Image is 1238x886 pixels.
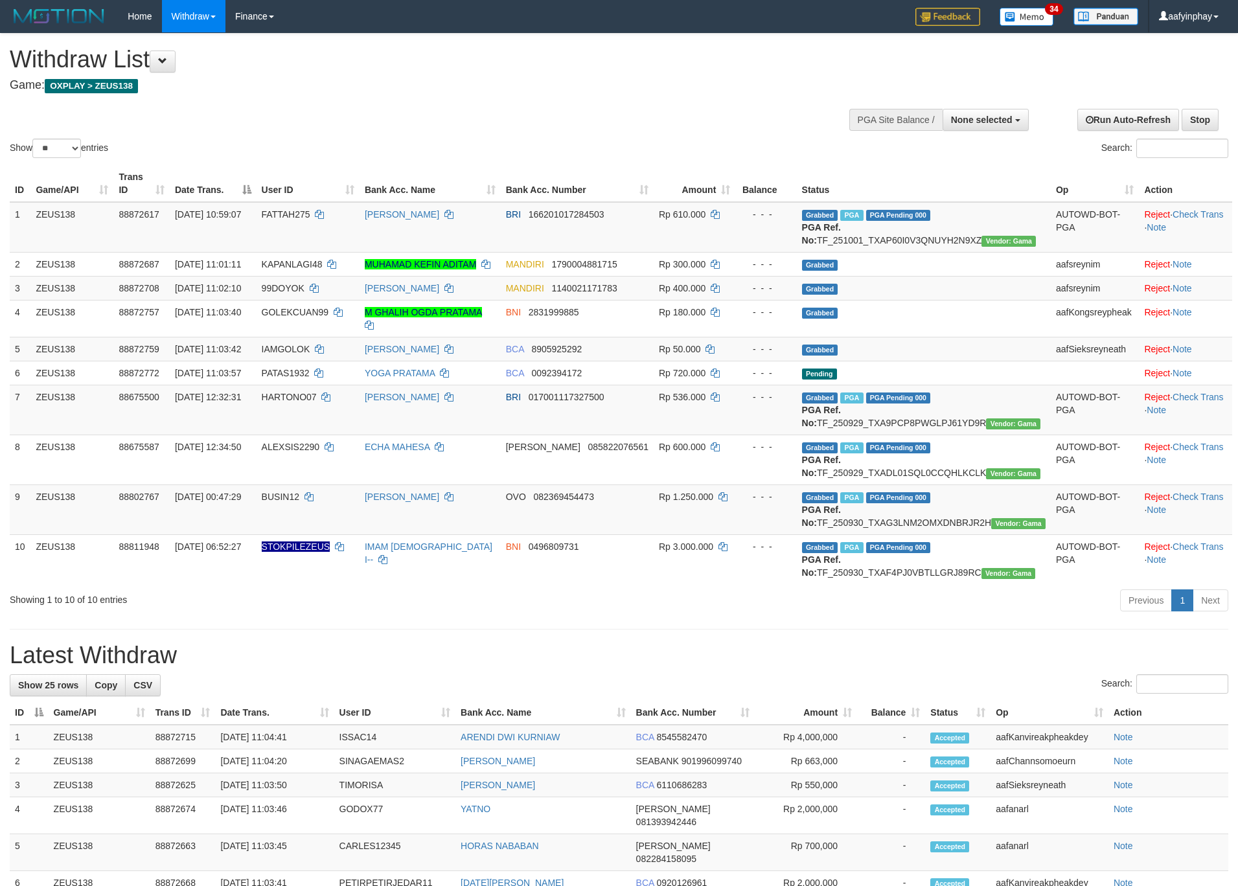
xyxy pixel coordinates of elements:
td: - [857,725,925,749]
td: ISSAC14 [334,725,455,749]
td: ZEUS138 [49,797,150,834]
div: PGA Site Balance / [849,109,943,131]
th: Amount: activate to sort column ascending [654,165,735,202]
span: GOLEKCUAN99 [262,307,328,317]
span: Vendor URL: https://trx31.1velocity.biz [986,468,1040,479]
span: 88802767 [119,492,159,502]
span: Rp 600.000 [659,442,705,452]
span: MANDIRI [506,259,544,269]
td: TF_250929_TXADL01SQL0CCQHLKCLK [797,435,1051,484]
td: aafKongsreypheak [1051,300,1140,337]
span: [DATE] 10:59:07 [175,209,241,220]
td: [DATE] 11:03:46 [215,797,334,834]
td: AUTOWD-BOT-PGA [1051,385,1140,435]
img: MOTION_logo.png [10,6,108,26]
span: Grabbed [802,492,838,503]
a: Reject [1144,368,1170,378]
span: Grabbed [802,260,838,271]
span: Vendor URL: https://trx31.1velocity.biz [981,236,1036,247]
a: Note [1114,780,1133,790]
a: Note [1173,307,1192,317]
span: KAPANLAGI48 [262,259,323,269]
td: - [857,773,925,797]
td: 1 [10,202,30,253]
a: Note [1147,455,1166,465]
a: Note [1147,222,1166,233]
span: Copy 017001117327500 to clipboard [529,392,604,402]
div: - - - [740,540,791,553]
td: 10 [10,534,30,584]
span: Grabbed [802,210,838,221]
span: 88675500 [119,392,159,402]
td: 8 [10,435,30,484]
span: [PERSON_NAME] [636,804,711,814]
span: Grabbed [802,392,838,403]
td: [DATE] 11:03:45 [215,834,334,871]
span: PGA Pending [866,442,931,453]
td: Rp 663,000 [755,749,857,773]
th: Balance [735,165,796,202]
td: - [857,749,925,773]
th: Bank Acc. Name: activate to sort column ascending [360,165,501,202]
th: Date Trans.: activate to sort column descending [170,165,257,202]
a: Note [1114,841,1133,851]
h4: Game: [10,79,812,92]
td: · · [1139,484,1232,534]
label: Show entries [10,139,108,158]
td: TF_250930_TXAF4PJ0VBTLLGRJ89RC [797,534,1051,584]
span: [DATE] 12:32:31 [175,392,241,402]
div: Showing 1 to 10 of 10 entries [10,588,506,606]
td: [DATE] 11:04:41 [215,725,334,749]
td: 5 [10,337,30,361]
td: ZEUS138 [49,725,150,749]
td: [DATE] 11:04:20 [215,749,334,773]
td: GODOX77 [334,797,455,834]
label: Search: [1101,674,1228,694]
span: BCA [506,344,524,354]
td: ZEUS138 [30,435,113,484]
div: - - - [740,367,791,380]
td: 2 [10,252,30,276]
span: BNI [506,541,521,552]
b: PGA Ref. No: [802,505,841,528]
a: [PERSON_NAME] [365,209,439,220]
span: OVO [506,492,526,502]
span: Rp 50.000 [659,344,701,354]
td: · · [1139,385,1232,435]
a: MUHAMAD KEFIN ADITAM [365,259,476,269]
span: Grabbed [802,345,838,356]
td: - [857,797,925,834]
span: Pending [802,369,837,380]
span: BCA [636,780,654,790]
span: BUSIN12 [262,492,299,502]
div: - - - [740,440,791,453]
div: - - - [740,343,791,356]
span: [DATE] 11:01:11 [175,259,241,269]
td: Rp 700,000 [755,834,857,871]
span: 88872772 [119,368,159,378]
td: · · [1139,534,1232,584]
th: ID [10,165,30,202]
a: Reject [1144,307,1170,317]
a: Reject [1144,541,1170,552]
td: 9 [10,484,30,534]
td: · · [1139,435,1232,484]
td: ZEUS138 [30,300,113,337]
span: Copy 166201017284503 to clipboard [529,209,604,220]
span: Grabbed [802,542,838,553]
span: [DATE] 00:47:29 [175,492,241,502]
td: TF_251001_TXAP60I0V3QNUYH2N9XZ [797,202,1051,253]
td: AUTOWD-BOT-PGA [1051,202,1140,253]
th: Op: activate to sort column ascending [1051,165,1140,202]
td: 2 [10,749,49,773]
span: Marked by aafanarl [840,210,863,221]
span: Copy 1790004881715 to clipboard [552,259,617,269]
a: Note [1114,804,1133,814]
td: · [1139,276,1232,300]
th: Trans ID: activate to sort column ascending [113,165,170,202]
a: 1 [1171,589,1193,611]
span: Marked by aafsreyleap [840,542,863,553]
th: Trans ID: activate to sort column ascending [150,701,216,725]
td: SINAGAEMAS2 [334,749,455,773]
span: Rp 300.000 [659,259,705,269]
